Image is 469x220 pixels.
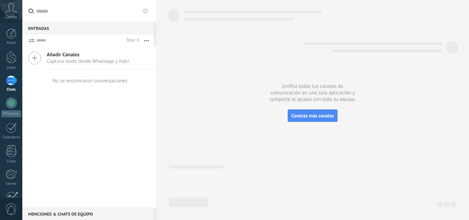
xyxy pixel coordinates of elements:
span: Conecta más canales [291,113,334,119]
div: Correo [1,182,21,186]
span: Añadir Canales [47,51,129,58]
div: Listas [1,159,21,164]
div: Entradas [22,22,154,34]
div: WhatsApp [1,111,21,117]
div: Panel [1,41,21,45]
div: Total: 0 [124,37,139,44]
div: Calendario [1,135,21,140]
button: Conecta más canales [288,109,338,122]
div: Chats [1,88,21,92]
span: Cuenta [5,15,17,19]
div: Menciones & Chats de equipo [22,208,154,220]
div: No se encontraron conversaciones [53,78,128,84]
div: Leads [1,66,21,70]
span: Captura leads desde Whatsapp y más! [47,58,129,65]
